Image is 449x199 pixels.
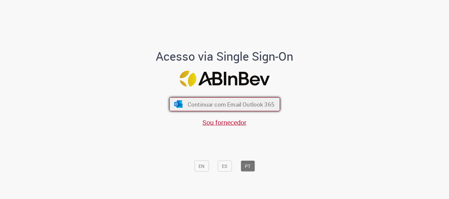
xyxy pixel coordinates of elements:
h1: Acesso via Single Sign-On [133,50,316,63]
a: Sou fornecedor [202,118,247,127]
img: Logo ABInBev [179,71,270,87]
button: EN [194,161,209,172]
button: PT [241,161,255,172]
button: ícone Azure/Microsoft 360 Continuar com Email Outlook 365 [169,97,280,111]
img: ícone Azure/Microsoft 360 [174,101,183,108]
button: ES [218,161,232,172]
span: Continuar com Email Outlook 365 [187,101,274,108]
